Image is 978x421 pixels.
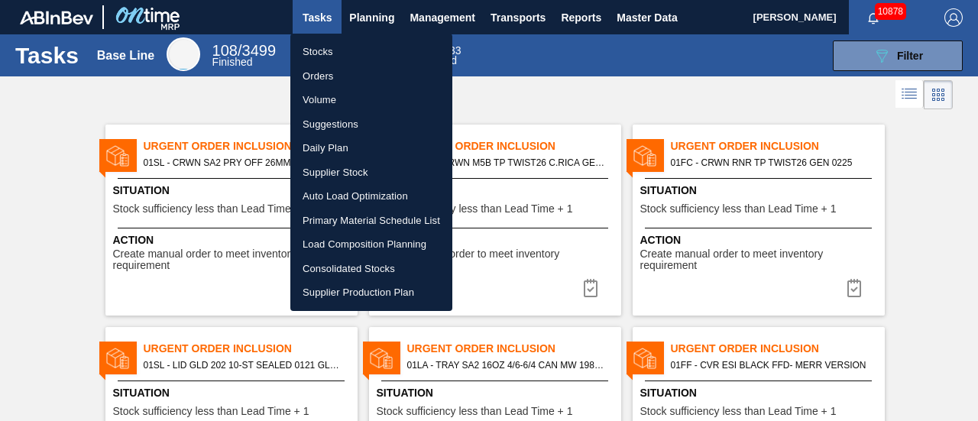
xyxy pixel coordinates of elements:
[290,40,452,64] a: Stocks
[290,232,452,257] a: Load Composition Planning
[290,64,452,89] a: Orders
[290,184,452,209] a: Auto Load Optimization
[290,160,452,185] a: Supplier Stock
[290,112,452,137] a: Suggestions
[290,136,452,160] a: Daily Plan
[290,88,452,112] a: Volume
[290,280,452,305] a: Supplier Production Plan
[290,257,452,281] a: Consolidated Stocks
[290,209,452,233] a: Primary Material Schedule List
